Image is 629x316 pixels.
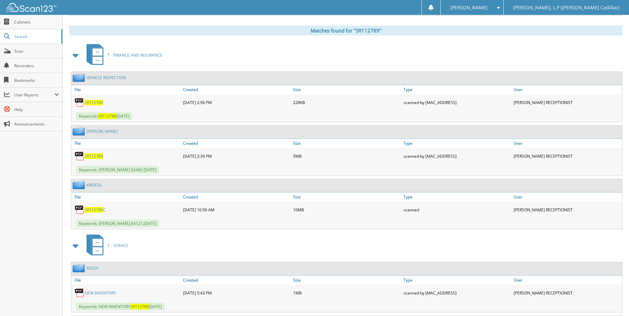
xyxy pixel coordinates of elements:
a: Type [402,85,512,94]
a: Type [402,276,512,285]
img: PDF.png [75,151,85,161]
span: Keywords: [PERSON_NAME] 62483 [DATE] [76,166,159,174]
span: Announcements [14,121,59,127]
a: T - FINANCE AND INSURANCE [83,42,162,68]
a: Created [181,276,291,285]
span: Reminders [14,63,59,69]
a: NEW INVENTORY [85,290,116,296]
a: File [71,192,181,201]
span: SR112789 [130,304,149,309]
div: [PERSON_NAME] RECEPTIONIST [512,149,622,163]
div: [DATE] 2:56 PM [181,96,291,109]
img: folder2.png [73,181,87,189]
span: Help [14,107,59,112]
a: Type [402,139,512,148]
a: Created [181,85,291,94]
span: Search [14,34,58,39]
div: 1MB [291,286,402,299]
a: Type [402,192,512,201]
div: scanned by [MAC_ADDRESS] [402,149,512,163]
a: SR112789 [85,153,103,159]
div: 10MB [291,203,402,216]
a: VEHICLE INSPECTION [87,75,126,80]
a: User [512,85,622,94]
a: SR112789 [85,100,103,105]
a: Size [291,85,402,94]
div: [DATE] 5:43 PM [181,286,291,299]
img: PDF.png [75,288,85,298]
a: File [71,85,181,94]
a: KNOEDL [87,182,102,188]
div: [DATE] 2:39 PM [181,149,291,163]
img: folder2.png [73,264,87,272]
div: [DATE] 10:56 AM [181,203,291,216]
span: Keywords: NEW INVENTORY [DATE] [76,303,164,310]
a: T - SERVICE [83,233,128,259]
span: Cabinets [14,19,59,25]
img: folder2.png [73,74,87,82]
a: 60524 [87,265,98,271]
a: Created [181,139,291,148]
span: Scan [14,48,59,54]
div: 228KB [291,96,402,109]
div: scanned by [MAC_ADDRESS] [402,286,512,299]
img: PDF.png [75,205,85,215]
span: [PERSON_NAME], L.P ([PERSON_NAME] Cadillac) [513,6,619,10]
a: User [512,192,622,201]
span: [PERSON_NAME] [450,6,487,10]
div: [PERSON_NAME] RECEPTIONIST [512,286,622,299]
div: 5MB [291,149,402,163]
a: Size [291,276,402,285]
span: T - FINANCE AND INSURANCE [107,52,162,58]
span: Bookmarks [14,78,59,83]
a: Size [291,139,402,148]
a: Size [291,192,402,201]
img: scan123-logo-white.svg [7,3,56,12]
a: User [512,276,622,285]
div: [PERSON_NAME] RECEPTIONIST [512,96,622,109]
div: Matches found for "SR112789" [69,26,622,35]
span: Keywords: [PERSON_NAME],64121,[DATE] [76,220,159,227]
a: Created [181,192,291,201]
a: SR112789C [85,207,106,213]
div: scanned [402,203,512,216]
div: [PERSON_NAME] RECEPTIONIST [512,203,622,216]
span: Keywords: [DATE] [76,112,132,120]
a: File [71,139,181,148]
img: folder2.png [73,127,87,135]
img: PDF.png [75,97,85,107]
a: User [512,139,622,148]
a: [PERSON_NAME] [87,129,118,134]
div: scanned by [MAC_ADDRESS] [402,96,512,109]
span: SR112789 [85,207,103,213]
span: User Reports [14,92,54,98]
span: T - SERVICE [107,243,128,248]
span: SR112789 [98,113,116,119]
a: File [71,276,181,285]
